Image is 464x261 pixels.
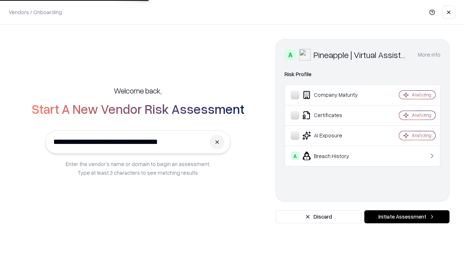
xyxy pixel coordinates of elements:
[291,152,377,160] div: Breach History
[275,210,361,223] button: Discard
[285,70,440,79] div: Risk Profile
[32,101,244,116] h2: Start A New Vendor Risk Assessment
[314,49,409,61] div: Pineapple | Virtual Assistant Agency
[412,112,431,118] div: Analyzing
[364,210,449,223] button: Initiate Assessment
[285,49,296,61] div: A
[291,152,299,160] div: A
[291,131,377,140] div: AI Exposure
[9,8,62,16] p: Vendors / Onboarding
[412,132,431,138] div: Analyzing
[114,86,162,96] h5: Welcome back,
[291,111,377,120] div: Certificates
[66,159,210,177] p: Enter the vendor’s name or domain to begin an assessment. Type at least 3 characters to see match...
[412,92,431,98] div: Analyzing
[291,91,377,99] div: Company Maturity
[418,48,440,61] button: More info
[299,49,311,61] img: Pineapple | Virtual Assistant Agency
